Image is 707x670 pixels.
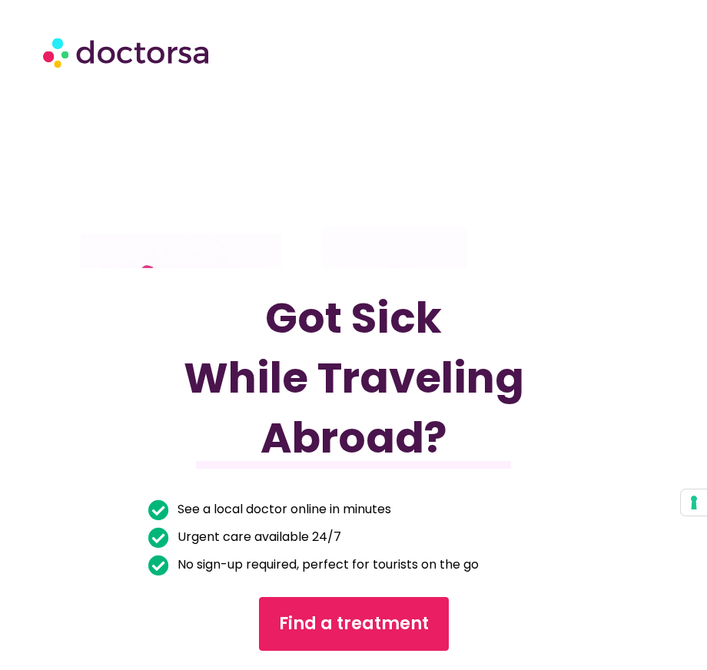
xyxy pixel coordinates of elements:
span: Find a treatment [279,612,429,636]
span: See a local doctor online in minutes [174,499,391,520]
button: Your consent preferences for tracking technologies [681,489,707,516]
h1: Got Sick While Traveling Abroad? [148,288,559,468]
span: Urgent care available 24/7 [174,526,341,548]
span: No sign-up required, perfect for tourists on the go [174,554,479,575]
a: Find a treatment [259,597,449,651]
